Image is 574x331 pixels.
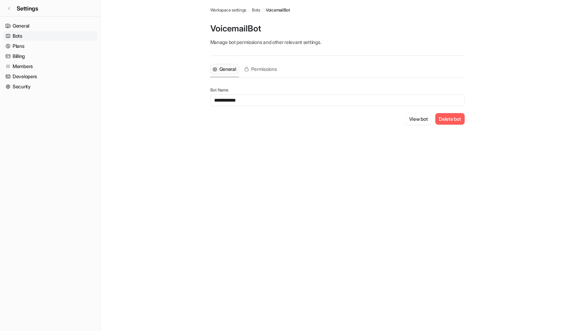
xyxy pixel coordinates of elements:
p: Manage bot permissions and other relevant settings. [210,38,465,46]
nav: Tabs [210,61,280,77]
a: Billing [3,51,97,61]
p: VoicemailBot [210,23,465,34]
a: Bots [252,7,260,13]
p: Bot Name [210,87,465,93]
a: Members [3,61,97,71]
button: Delete bot [435,113,464,125]
button: Permissions [242,64,280,74]
span: General [219,66,236,73]
a: Security [3,82,97,91]
button: View bot [406,113,431,125]
span: Settings [17,4,38,13]
span: Permissions [251,66,277,73]
button: General [210,64,239,74]
span: / [262,7,264,13]
span: / [248,7,250,13]
a: General [3,21,97,31]
a: Bots [3,31,97,41]
span: VoicemailBot [266,7,290,13]
a: Workspace settings [210,7,247,13]
a: Developers [3,72,97,81]
a: Plans [3,41,97,51]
